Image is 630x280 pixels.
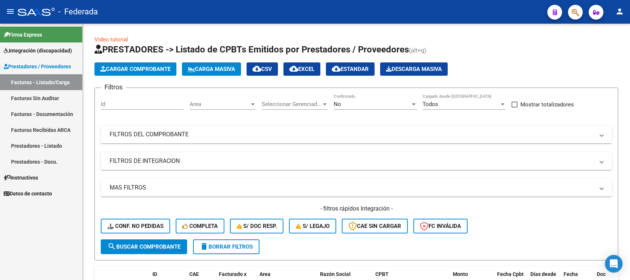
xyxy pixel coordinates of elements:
span: Todos [423,101,438,107]
span: Fecha Cpbt [497,271,524,277]
mat-panel-title: FILTROS DE INTEGRACION [110,157,594,165]
button: Borrar Filtros [193,239,259,254]
span: - Federada [58,4,98,20]
span: Firma Express [4,31,42,39]
mat-expansion-panel-header: FILTROS DE INTEGRACION [101,152,612,170]
div: Open Intercom Messenger [605,255,623,273]
button: FC Inválida [413,219,468,233]
span: Area [190,101,249,107]
button: CAE SIN CARGAR [342,219,408,233]
span: S/ Doc Resp. [237,223,277,229]
h3: Filtros [101,82,126,92]
span: CAE [189,271,199,277]
mat-panel-title: MAS FILTROS [110,184,594,192]
mat-expansion-panel-header: MAS FILTROS [101,179,612,197]
mat-icon: person [615,7,624,16]
span: Borrar Filtros [200,243,253,250]
span: Instructivos [4,174,38,182]
button: Buscar Comprobante [101,239,187,254]
button: CSV [247,62,278,76]
span: Razón Social [320,271,351,277]
span: S/ legajo [296,223,330,229]
button: Descarga Masiva [380,62,448,76]
mat-icon: cloud_download [252,64,261,73]
span: Conf. no pedidas [107,223,163,229]
span: Mostrar totalizadores [520,100,574,109]
span: CSV [252,66,272,72]
h4: - filtros rápidos Integración - [101,205,612,213]
span: Monto [453,271,468,277]
mat-expansion-panel-header: FILTROS DEL COMPROBANTE [101,126,612,143]
span: CAE SIN CARGAR [348,223,401,229]
span: Prestadores / Proveedores [4,62,71,71]
button: EXCEL [283,62,320,76]
mat-panel-title: FILTROS DEL COMPROBANTE [110,130,594,139]
button: S/ Doc Resp. [230,219,284,233]
mat-icon: search [107,242,116,251]
mat-icon: delete [200,242,209,251]
mat-icon: cloud_download [332,64,341,73]
button: Conf. no pedidas [101,219,170,233]
button: S/ legajo [289,219,336,233]
span: Estandar [332,66,369,72]
span: (alt+q) [409,47,426,54]
button: Completa [176,219,224,233]
button: Carga Masiva [182,62,241,76]
span: Buscar Comprobante [107,243,180,250]
mat-icon: cloud_download [289,64,298,73]
span: Descarga Masiva [386,66,442,72]
mat-icon: menu [6,7,15,16]
a: Video tutorial [94,36,128,43]
span: ID [152,271,157,277]
span: PRESTADORES -> Listado de CPBTs Emitidos por Prestadores / Proveedores [94,44,409,55]
span: FC Inválida [420,223,461,229]
span: Cargar Comprobante [100,66,171,72]
span: Seleccionar Gerenciador [262,101,321,107]
span: Carga Masiva [188,66,235,72]
span: EXCEL [289,66,314,72]
span: No [334,101,341,107]
span: Datos de contacto [4,189,52,198]
button: Estandar [326,62,375,76]
span: Integración (discapacidad) [4,47,72,55]
span: CPBT [375,271,389,277]
app-download-masive: Descarga masiva de comprobantes (adjuntos) [380,62,448,76]
span: Completa [182,223,218,229]
button: Cargar Comprobante [94,62,176,76]
span: Area [259,271,271,277]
